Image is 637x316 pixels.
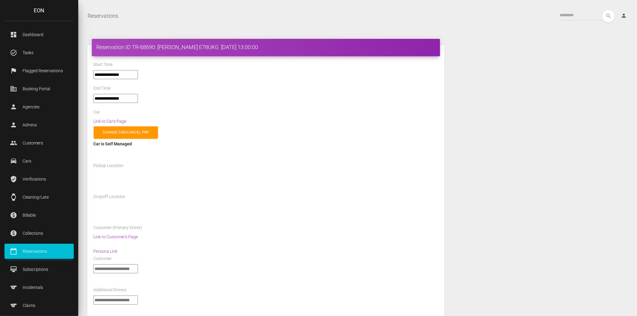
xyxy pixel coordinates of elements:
p: Billable [9,211,69,220]
a: card_membership Subscriptions [5,262,74,277]
a: person Admins [5,117,74,132]
a: person Agencies [5,99,74,114]
p: Flagged Reservations [9,66,69,75]
a: sports Claims [5,298,74,313]
a: dashboard Dashboard [5,27,74,42]
button: search [602,10,615,22]
a: people Customers [5,135,74,150]
a: Reservations [88,8,118,23]
label: Customer (Primary Driver) [93,225,142,231]
a: Link to Customer's Page [93,234,138,239]
label: Additional Drivers [93,287,126,293]
a: task_alt Tasks [5,45,74,60]
a: Change car/cancel trip [94,126,158,139]
p: Verifications [9,175,69,184]
p: Incidentals [9,283,69,292]
label: Start Time [93,62,113,68]
a: sports Incidentals [5,280,74,295]
a: Persona Link [93,249,117,254]
label: Dropoff Location [93,194,125,200]
p: Customers [9,138,69,147]
label: Pickup Location [93,163,123,169]
h4: Reservation ID TR-68690: [PERSON_NAME] E78UKG [DATE] 13:00:00 [96,43,436,51]
label: Car [93,109,100,115]
p: Dashboard [9,30,69,39]
a: paid Collections [5,226,74,241]
p: Cleaning/Late [9,193,69,202]
p: Tasks [9,48,69,57]
div: Car is Self Managed [93,140,439,147]
label: Customer [93,256,112,262]
a: corporate_fare Booking Portal [5,81,74,96]
p: Claims [9,301,69,310]
a: flag Flagged Reservations [5,63,74,78]
a: drive_eta Cars [5,153,74,169]
a: calendar_today Reservations [5,244,74,259]
label: End Time [93,85,110,91]
a: verified_user Verifications [5,172,74,187]
p: Agencies [9,102,69,111]
p: Reservations [9,247,69,256]
p: Cars [9,156,69,166]
p: Booking Portal [9,84,69,93]
a: person [617,10,632,22]
a: watch Cleaning/Late [5,190,74,205]
p: Subscriptions [9,265,69,274]
p: Admins [9,120,69,129]
i: person [621,13,627,19]
a: Link to Car's Page [93,119,126,124]
p: Collections [9,229,69,238]
a: paid Billable [5,208,74,223]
